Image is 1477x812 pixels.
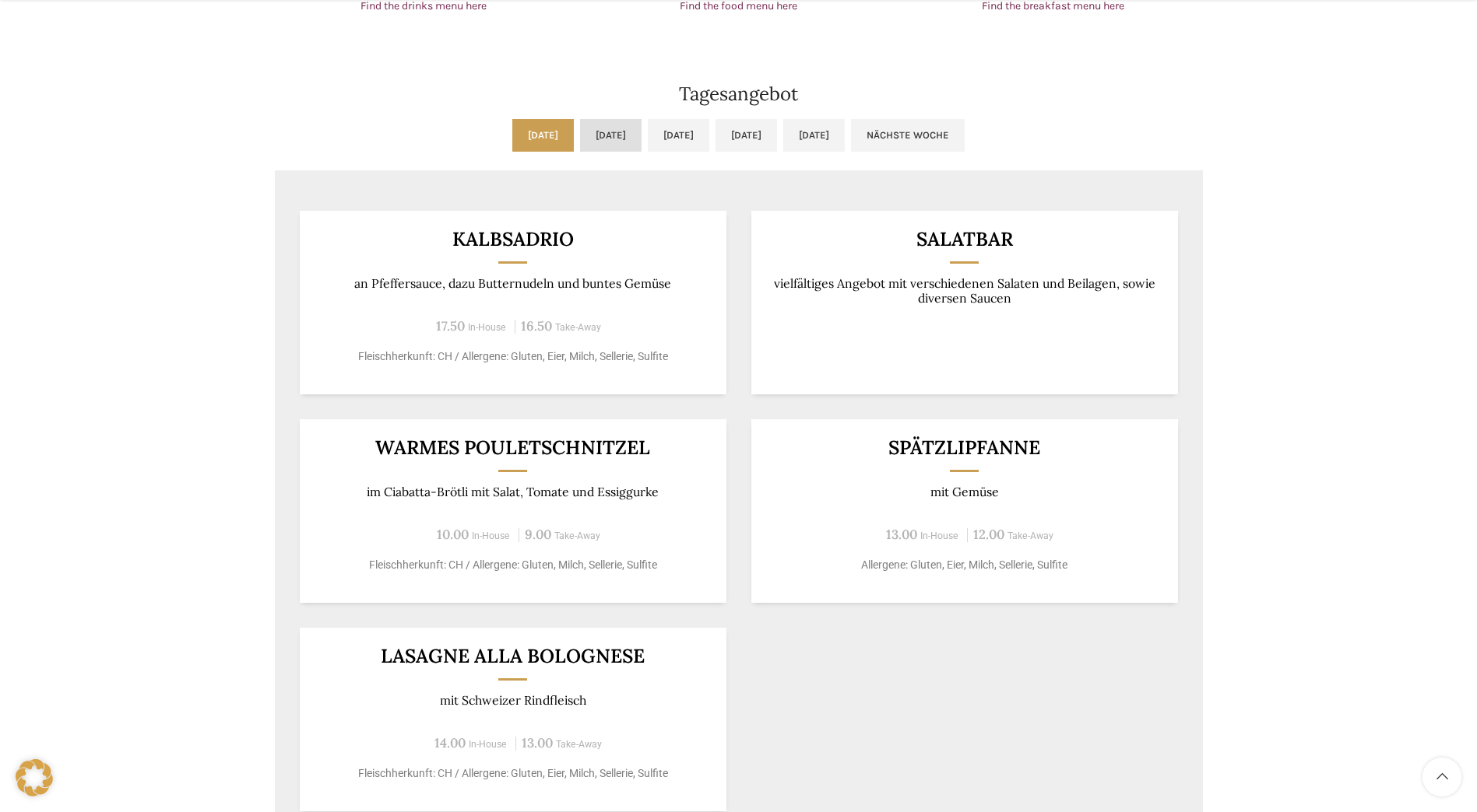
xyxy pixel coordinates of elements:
span: 12.00 [973,526,1004,543]
span: 16.50 [521,317,552,334]
span: In-House [469,739,507,750]
a: Nächste Woche [851,119,965,152]
span: 10.00 [437,526,469,543]
span: 17.50 [436,317,465,334]
span: 9.00 [525,526,551,543]
span: In-House [468,322,506,333]
span: In-House [472,530,510,541]
h3: Salatbar [770,229,1159,249]
p: an Pfeffersauce, dazu Butternudeln und buntes Gemüse [318,276,707,291]
span: Take-Away [555,322,601,333]
span: Take-Away [556,739,602,750]
span: Take-Away [1008,530,1053,541]
h3: Kalbsadrio [318,229,707,249]
h3: Lasagne alla Bolognese [318,646,707,666]
p: mit Schweizer Rindfleisch [318,693,707,708]
p: vielfältiges Angebot mit verschiedenen Salaten und Beilagen, sowie diversen Saucen [770,276,1159,306]
a: Scroll to top button [1422,758,1461,796]
p: mit Gemüse [770,485,1159,499]
span: In-House [920,530,958,541]
a: [DATE] [512,119,574,152]
h3: Warmes Pouletschnitzel [318,438,707,457]
p: Fleischherkunft: CH / Allergene: Gluten, Eier, Milch, Sellerie, Sulfite [318,348,707,365]
h2: Tagesangebot [275,85,1203,103]
span: Take-Away [554,530,600,541]
span: 13.00 [886,526,917,543]
span: 13.00 [522,734,553,751]
p: Fleischherkunft: CH / Allergene: Gluten, Eier, Milch, Sellerie, Sulfite [318,765,707,782]
a: [DATE] [648,119,709,152]
span: 14.00 [434,734,466,751]
h3: Spätzlipfanne [770,438,1159,457]
p: Fleischherkunft: CH / Allergene: Gluten, Milch, Sellerie, Sulfite [318,557,707,573]
a: [DATE] [716,119,777,152]
a: [DATE] [580,119,642,152]
p: im Ciabatta-Brötli mit Salat, Tomate und Essiggurke [318,485,707,499]
a: [DATE] [783,119,845,152]
p: Allergene: Gluten, Eier, Milch, Sellerie, Sulfite [770,557,1159,573]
